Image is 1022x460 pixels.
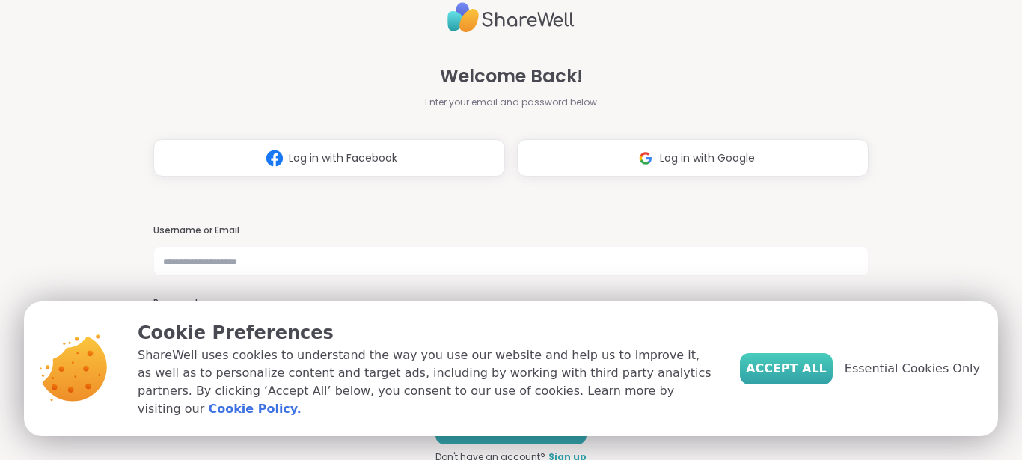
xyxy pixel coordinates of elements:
span: Welcome Back! [440,63,583,90]
h3: Password [153,297,869,310]
button: Accept All [740,353,833,384]
span: Log in with Facebook [289,150,397,166]
img: ShareWell Logomark [260,144,289,172]
p: Cookie Preferences [138,319,716,346]
img: ShareWell Logomark [631,144,660,172]
span: Enter your email and password below [425,96,597,109]
span: Log in with Google [660,150,755,166]
h3: Username or Email [153,224,869,237]
a: Cookie Policy. [208,400,301,418]
button: Log in with Facebook [153,139,505,177]
button: Log in with Google [517,139,869,177]
p: ShareWell uses cookies to understand the way you use our website and help us to improve it, as we... [138,346,716,418]
span: Essential Cookies Only [845,360,980,378]
span: Accept All [746,360,827,378]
